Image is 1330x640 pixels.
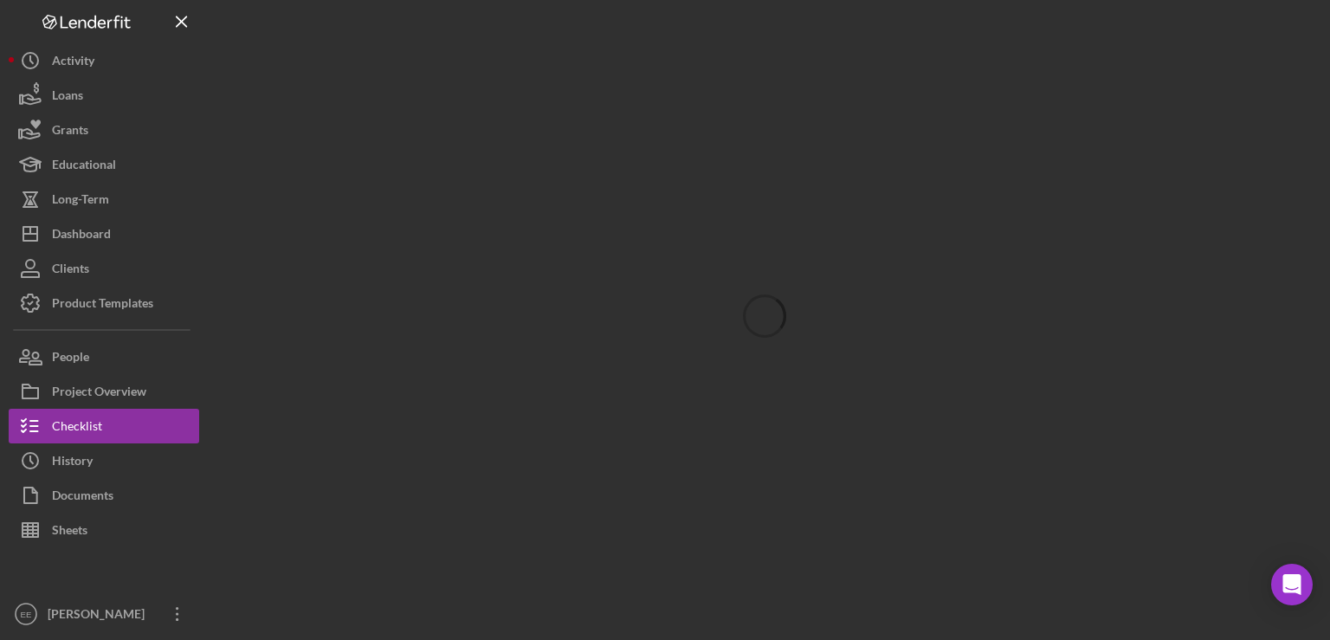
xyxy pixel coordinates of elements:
div: Activity [52,43,94,82]
button: Product Templates [9,286,199,320]
button: Educational [9,147,199,182]
div: Clients [52,251,89,290]
button: Checklist [9,409,199,443]
div: Educational [52,147,116,186]
button: Grants [9,113,199,147]
div: Open Intercom Messenger [1271,564,1313,605]
button: Dashboard [9,217,199,251]
button: Sheets [9,513,199,547]
div: Dashboard [52,217,111,255]
div: Loans [52,78,83,117]
button: Documents [9,478,199,513]
button: Activity [9,43,199,78]
div: People [52,339,89,378]
button: History [9,443,199,478]
button: EE[PERSON_NAME] [9,597,199,631]
div: Project Overview [52,374,146,413]
div: Sheets [52,513,87,552]
button: Project Overview [9,374,199,409]
div: Grants [52,113,88,152]
div: Product Templates [52,286,153,325]
div: Checklist [52,409,102,448]
div: [PERSON_NAME] [43,597,156,636]
button: Loans [9,78,199,113]
button: People [9,339,199,374]
div: Long-Term [52,182,109,221]
button: Long-Term [9,182,199,217]
button: Clients [9,251,199,286]
text: EE [21,610,32,619]
div: Documents [52,478,113,517]
div: History [52,443,93,482]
